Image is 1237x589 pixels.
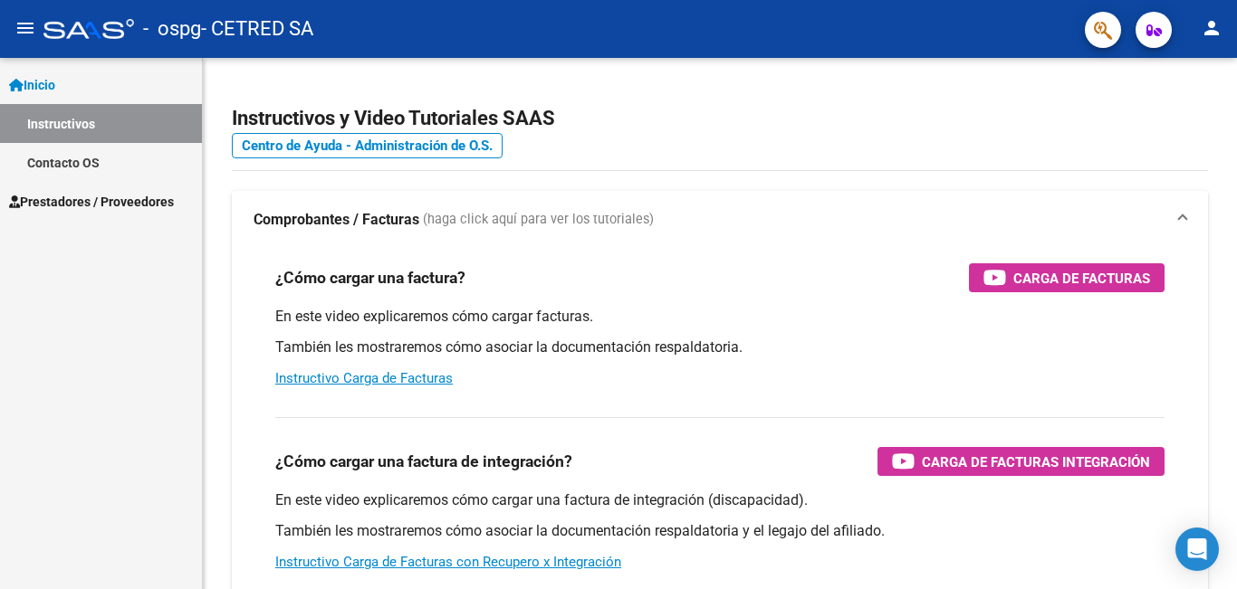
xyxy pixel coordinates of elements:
mat-expansion-panel-header: Comprobantes / Facturas (haga click aquí para ver los tutoriales) [232,191,1208,249]
span: - ospg [143,9,201,49]
mat-icon: menu [14,17,36,39]
h2: Instructivos y Video Tutoriales SAAS [232,101,1208,136]
button: Carga de Facturas [969,263,1165,292]
p: También les mostraremos cómo asociar la documentación respaldatoria y el legajo del afiliado. [275,521,1165,541]
span: - CETRED SA [201,9,313,49]
mat-icon: person [1201,17,1223,39]
span: Carga de Facturas Integración [922,451,1150,473]
h3: ¿Cómo cargar una factura? [275,265,465,290]
strong: Comprobantes / Facturas [254,210,419,230]
p: En este video explicaremos cómo cargar facturas. [275,307,1165,327]
span: Carga de Facturas [1013,267,1150,290]
a: Centro de Ayuda - Administración de O.S. [232,133,503,158]
button: Carga de Facturas Integración [877,447,1165,476]
a: Instructivo Carga de Facturas con Recupero x Integración [275,554,621,570]
p: También les mostraremos cómo asociar la documentación respaldatoria. [275,337,1165,357]
span: Inicio [9,75,55,95]
div: Open Intercom Messenger [1175,527,1219,571]
span: (haga click aquí para ver los tutoriales) [423,210,654,230]
a: Instructivo Carga de Facturas [275,370,453,386]
span: Prestadores / Proveedores [9,192,174,212]
h3: ¿Cómo cargar una factura de integración? [275,449,572,474]
p: En este video explicaremos cómo cargar una factura de integración (discapacidad). [275,490,1165,510]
